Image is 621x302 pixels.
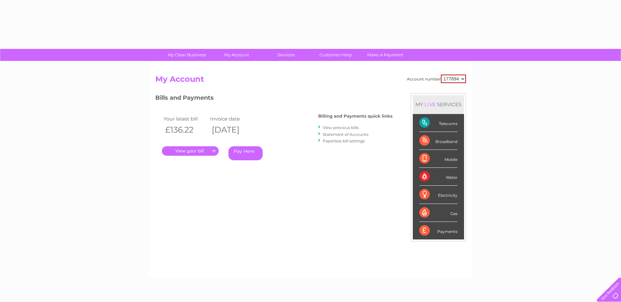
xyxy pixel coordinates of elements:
[419,132,458,150] div: Broadband
[209,123,256,137] th: [DATE]
[162,114,209,123] td: Your latest bill
[228,146,263,160] a: Pay Here
[419,114,458,132] div: Telecoms
[419,222,458,239] div: Payments
[419,204,458,222] div: Gas
[259,49,313,61] a: Services
[162,146,219,156] a: .
[318,114,393,119] h4: Billing and Payments quick links
[413,95,464,114] div: MY SERVICES
[309,49,363,61] a: Customer Help
[323,138,365,143] a: Paperless bill settings
[419,150,458,168] div: Mobile
[160,49,214,61] a: My Clear Business
[155,93,393,105] h3: Bills and Payments
[358,49,412,61] a: Make A Payment
[323,132,368,137] a: Statement of Accounts
[155,75,466,87] h2: My Account
[423,101,437,108] div: LIVE
[419,186,458,204] div: Electricity
[407,75,466,83] div: Account number
[162,123,209,137] th: £136.22
[209,114,256,123] td: Invoice date
[210,49,263,61] a: My Account
[419,168,458,186] div: Water
[323,125,359,130] a: View previous bills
